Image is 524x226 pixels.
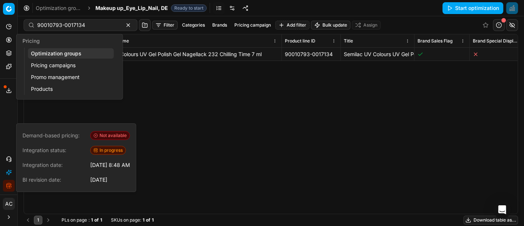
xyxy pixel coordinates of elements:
button: Go to next page [44,216,53,225]
div: Semilac UV Colours UV Gel Polish Gel Nagellack 232 Chilling Time 7 ml [91,51,279,58]
a: Promo management [28,72,114,82]
a: Products [28,84,114,94]
span: Ready to start [171,4,207,12]
button: AC [3,198,15,210]
span: Integration date: [22,161,87,169]
a: Optimization groups [36,4,83,12]
span: Not available [90,131,130,140]
span: Makeup up_Eye_Lip_Nail, DEReady to start [95,4,207,12]
button: Brands [209,21,230,30]
div: [DATE] [90,176,107,184]
span: PLs on page [62,217,87,223]
span: Integration status: [22,147,87,154]
input: Search by SKU or title [37,21,118,29]
button: Assign [352,21,381,30]
button: Add filter [275,21,310,30]
span: Brand Special Display [473,38,518,44]
strong: of [146,217,150,223]
nav: breadcrumb [36,4,207,12]
div: Open Intercom Messenger [493,201,511,219]
span: Makeup up_Eye_Lip_Nail, DE [95,4,168,12]
button: Download table as... [464,216,518,225]
button: Start optimization [443,2,503,14]
strong: 1 [100,217,102,223]
nav: pagination [24,216,53,225]
span: In progress [90,146,126,155]
a: Optimization groups [28,48,114,59]
div: : [62,217,102,223]
a: Pricing campaigns [28,60,114,71]
button: Pricing campaign [231,21,274,30]
span: Brand Sales Flag [418,38,453,44]
button: Categories [179,21,208,30]
div: 90010793-0017134 [285,51,338,58]
span: SKUs on page : [111,217,141,223]
button: Bulk update [311,21,350,30]
strong: of [94,217,99,223]
button: Go to previous page [24,216,32,225]
button: 1 [34,216,42,225]
span: Title [344,38,353,44]
span: Product line ID [285,38,315,44]
span: Demand-based pricing: [22,132,87,139]
button: Filter [152,21,178,30]
span: BI revision date: [22,176,87,184]
span: Semilac UV Colours UV Gel Polish Gel Nagellack 232 Chilling Time 7 ml [344,51,514,57]
span: Pricing [22,38,40,44]
div: [DATE] 8:48 AM [90,161,130,169]
strong: 1 [91,217,93,223]
strong: 1 [152,217,154,223]
strong: 1 [143,217,144,223]
span: AC [3,198,14,209]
